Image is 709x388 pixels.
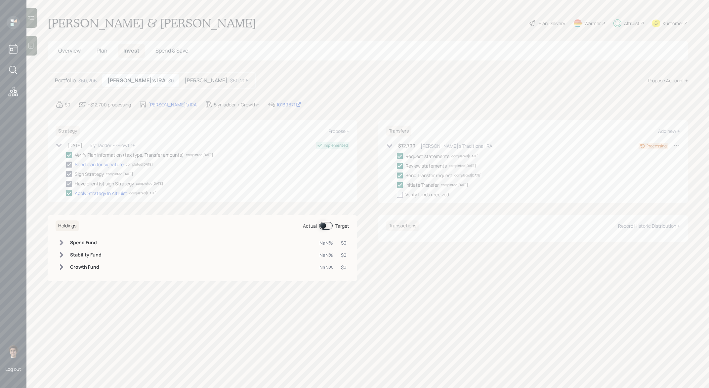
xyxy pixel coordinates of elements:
span: Spend & Save [155,47,188,54]
div: $0 [341,264,347,271]
div: NaN% [319,252,333,258]
div: Apply Strategy In Altruist [75,190,127,197]
div: Propose Account + [648,77,688,84]
img: harrison-schaefer-headshot-2.png [7,345,20,358]
h6: $12,700 [398,143,415,149]
div: completed [DATE] [454,173,481,178]
div: completed [DATE] [129,191,156,196]
div: Plan Delivery [539,20,565,27]
div: Have client(s) sign Strategy [75,180,134,187]
div: Processing [646,143,667,149]
div: Send plan for signature [75,161,124,168]
div: +$12,700 processing [88,101,131,108]
h6: Transfers [386,126,411,136]
div: Kustomer [663,20,683,27]
div: 5 yr ladder • Growth+ [214,101,259,108]
div: $0 [65,101,70,108]
h5: [PERSON_NAME]'s IRA [107,77,166,84]
div: NaN% [319,264,333,271]
div: [PERSON_NAME]'s Traditional IRA [421,142,492,149]
div: 5 yr ladder • Growth+ [90,142,135,149]
h5: Portfolio [55,77,76,84]
div: completed [DATE] [126,162,153,167]
div: Request statements [405,153,449,160]
div: Implemented [324,142,348,148]
div: $0 [168,77,174,84]
div: $60,206 [78,77,97,84]
span: Overview [58,47,81,54]
h6: Growth Fund [70,264,102,270]
div: Review statements [405,162,447,169]
div: completed [DATE] [441,182,468,187]
div: Target [335,222,349,229]
div: Actual [303,222,317,229]
div: 10139671 [276,101,301,108]
h6: Stability Fund [70,252,102,258]
h6: Spend Fund [70,240,102,246]
h6: Strategy [56,126,80,136]
div: Add new + [658,128,680,134]
h5: [PERSON_NAME] [185,77,228,84]
div: Propose + [328,128,349,134]
div: completed [DATE] [451,154,479,159]
h1: [PERSON_NAME] & [PERSON_NAME] [48,16,256,30]
div: $0 [341,239,347,246]
h6: Holdings [56,220,79,231]
div: Initiate Transfer [405,181,439,188]
div: Altruist [624,20,640,27]
span: Invest [123,47,140,54]
div: Record Historic Distribution + [618,223,680,229]
div: Log out [5,366,21,372]
div: [DATE] [67,142,82,149]
div: $60,206 [230,77,249,84]
div: Verify Plan Information (tax type, Transfer amounts) [75,151,184,158]
span: Plan [97,47,107,54]
div: completed [DATE] [106,172,133,176]
div: completed [DATE] [186,152,213,157]
div: [PERSON_NAME]'s IRA [148,101,197,108]
div: $0 [341,252,347,258]
div: NaN% [319,239,333,246]
div: completed [DATE] [136,181,163,186]
div: completed [DATE] [449,163,476,168]
div: Sign Strategy [75,171,104,177]
h6: Transactions [386,220,419,231]
div: Verify funds received [405,191,449,198]
div: Warmer [584,20,601,27]
div: Send Transfer request [405,172,452,179]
